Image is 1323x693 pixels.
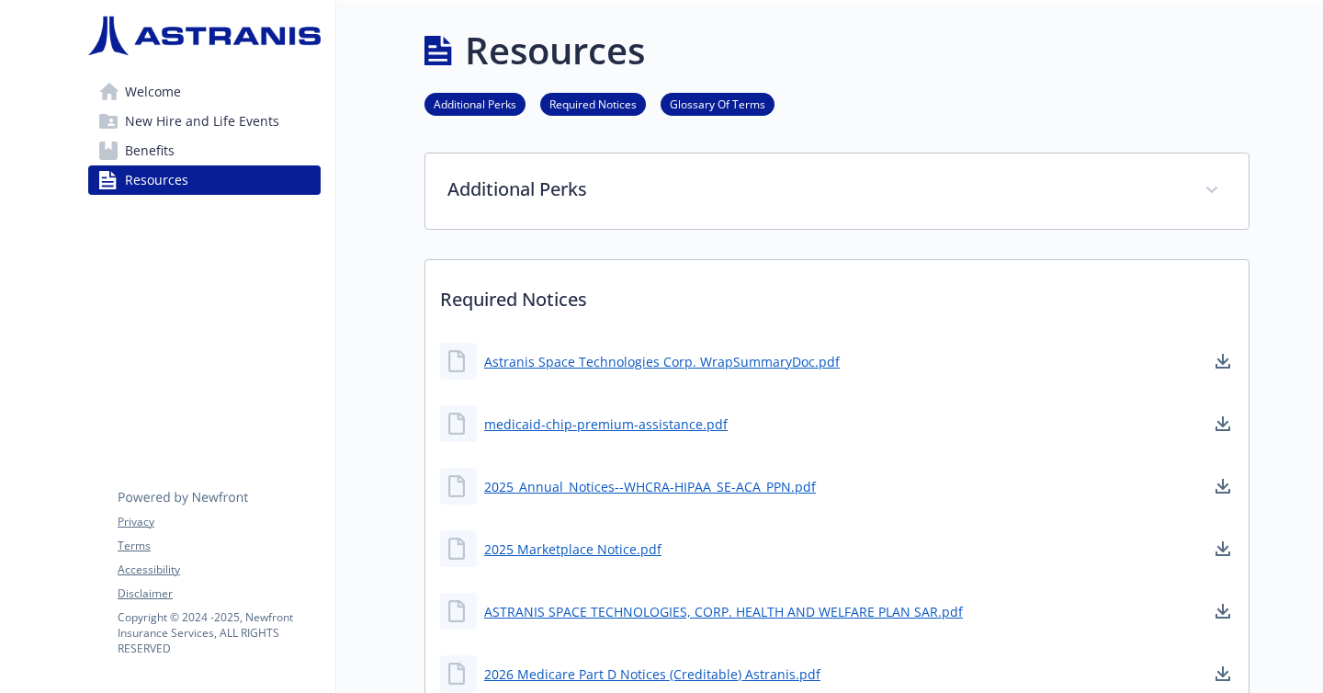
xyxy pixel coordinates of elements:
[424,95,526,112] a: Additional Perks
[1212,413,1234,435] a: download document
[88,107,321,136] a: New Hire and Life Events
[484,352,840,371] a: Astranis Space Technologies Corp. WrapSummaryDoc.pdf
[118,609,320,656] p: Copyright © 2024 - 2025 , Newfront Insurance Services, ALL RIGHTS RESERVED
[484,477,816,496] a: 2025_Annual_Notices--WHCRA-HIPAA_SE-ACA_PPN.pdf
[125,77,181,107] span: Welcome
[484,602,963,621] a: ASTRANIS SPACE TECHNOLOGIES, CORP. HEALTH AND WELFARE PLAN SAR.pdf
[425,260,1249,328] p: Required Notices
[540,95,646,112] a: Required Notices
[661,95,775,112] a: Glossary Of Terms
[484,415,728,434] a: medicaid-chip-premium-assistance.pdf
[484,665,820,684] a: 2026 Medicare Part D Notices (Creditable) Astranis.pdf
[125,165,188,195] span: Resources
[88,136,321,165] a: Benefits
[118,538,320,554] a: Terms
[88,165,321,195] a: Resources
[118,562,320,578] a: Accessibility
[1212,663,1234,685] a: download document
[125,136,175,165] span: Benefits
[484,540,661,559] a: 2025 Marketplace Notice.pdf
[118,514,320,530] a: Privacy
[1212,350,1234,372] a: download document
[118,585,320,602] a: Disclaimer
[1212,475,1234,497] a: download document
[465,23,645,78] h1: Resources
[88,77,321,107] a: Welcome
[1212,538,1234,560] a: download document
[447,176,1182,203] p: Additional Perks
[125,107,279,136] span: New Hire and Life Events
[1212,600,1234,622] a: download document
[425,153,1249,229] div: Additional Perks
